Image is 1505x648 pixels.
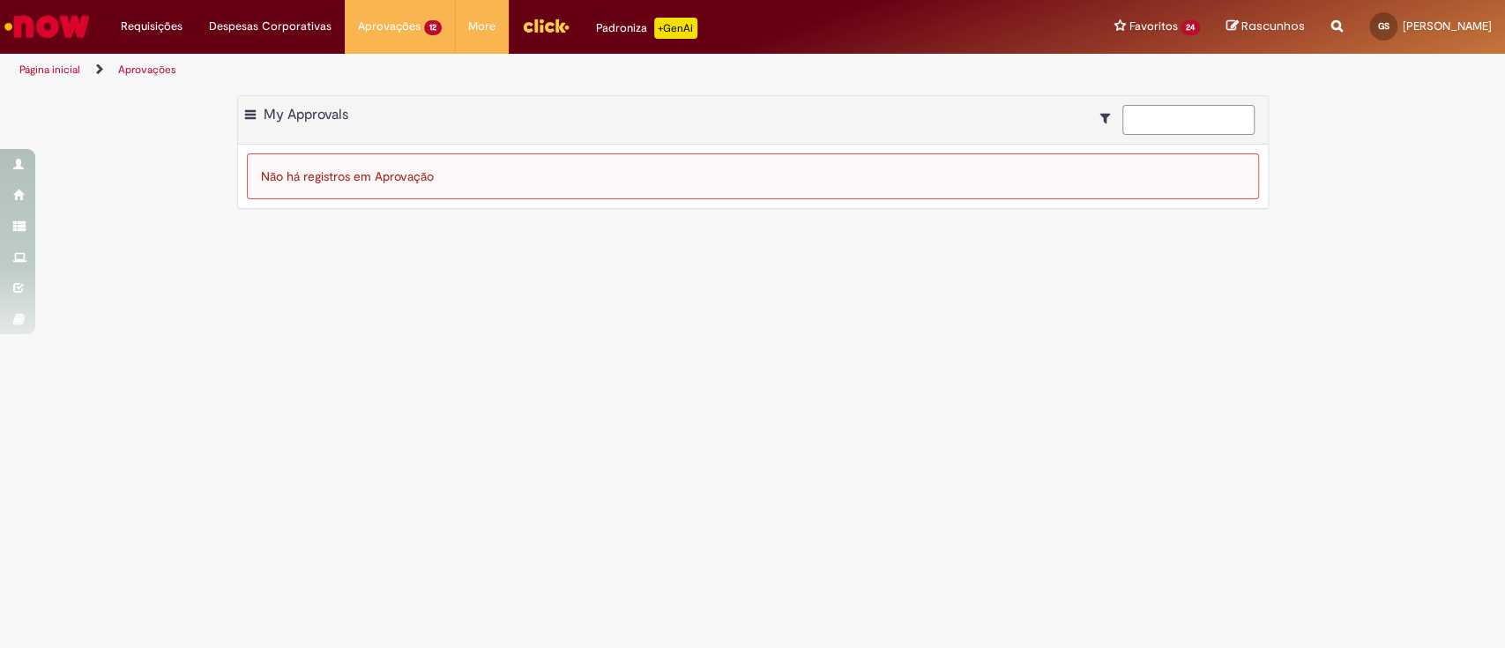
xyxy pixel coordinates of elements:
span: 12 [424,20,442,35]
div: Padroniza [596,18,697,39]
span: Aprovações [358,18,421,35]
p: +GenAi [654,18,697,39]
div: Não há registros em Aprovação [247,153,1259,199]
span: Rascunhos [1241,18,1305,34]
span: GS [1378,20,1390,32]
img: ServiceNow [2,9,93,44]
span: More [468,18,495,35]
span: 24 [1181,20,1200,35]
span: Requisições [121,18,183,35]
img: click_logo_yellow_360x200.png [522,12,570,39]
span: [PERSON_NAME] [1403,19,1492,34]
a: Rascunhos [1226,19,1305,35]
i: Mostrar filtros para: Suas Solicitações [1100,112,1119,124]
span: My Approvals [264,106,348,123]
span: Despesas Corporativas [209,18,332,35]
ul: Trilhas de página [13,54,990,86]
a: Aprovações [118,63,176,77]
span: Favoritos [1129,18,1177,35]
a: Página inicial [19,63,80,77]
